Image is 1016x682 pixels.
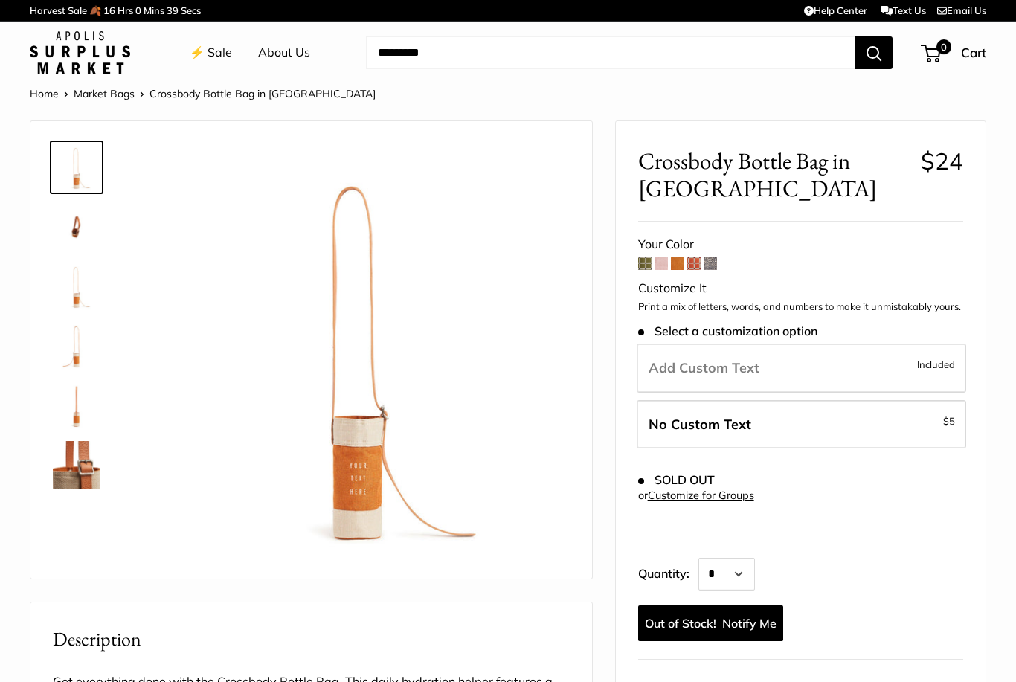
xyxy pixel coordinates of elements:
span: Mins [144,4,164,16]
a: Crossbody Bottle Bag in Cognac [50,319,103,373]
div: Your Color [638,234,963,256]
span: Hrs [118,4,133,16]
a: 0 Cart [922,41,986,65]
p: Print a mix of letters, words, and numbers to make it unmistakably yours. [638,300,963,315]
span: Select a customization option [638,324,817,338]
a: Crossbody Bottle Bag in Cognac [50,438,103,492]
img: Apolis: Surplus Market [30,31,130,74]
span: Crossbody Bottle Bag in [GEOGRAPHIC_DATA] [149,87,376,100]
img: Crossbody Bottle Bag in Cognac [53,263,100,310]
span: Add Custom Text [649,359,759,376]
a: Home [30,87,59,100]
span: 39 [167,4,179,16]
span: Included [917,356,955,373]
span: Crossbody Bottle Bag in [GEOGRAPHIC_DATA] [638,147,910,202]
span: $5 [943,415,955,427]
span: - [939,412,955,430]
span: 16 [103,4,115,16]
img: Crossbody Bottle Bag in Cognac [53,144,100,191]
span: No Custom Text [649,416,751,433]
div: or [638,486,754,506]
a: Crossbody Bottle Bag in Cognac [50,260,103,313]
a: Market Bags [74,87,135,100]
span: $24 [921,147,963,176]
input: Search... [366,36,855,69]
a: Notify Me [638,605,783,641]
img: Crossbody Bottle Bag in Cognac [53,322,100,370]
a: Help Center [804,4,867,16]
img: Crossbody Bottle Bag in Cognac [149,144,570,564]
img: Crossbody Bottle Bag in Cognac [53,382,100,429]
div: Customize It [638,277,963,300]
a: Email Us [937,4,986,16]
label: Quantity: [638,553,698,591]
span: 0 [936,39,951,54]
span: SOLD OUT [638,473,715,487]
a: Customize for Groups [648,489,754,502]
label: Leave Blank [637,400,966,449]
a: Crossbody Bottle Bag in Cognac [50,141,103,194]
a: Crossbody Bottle Bag in Cognac [50,379,103,432]
img: Crossbody Bottle Bag in Cognac [53,441,100,489]
button: Search [855,36,893,69]
a: About Us [258,42,310,64]
img: Crossbody Bottle Bag in Cognac [53,203,100,251]
a: Crossbody Bottle Bag in Cognac [50,200,103,254]
a: Text Us [881,4,926,16]
h2: Description [53,625,570,654]
nav: Breadcrumb [30,84,376,103]
span: Secs [181,4,201,16]
span: Cart [961,45,986,60]
label: Add Custom Text [637,344,966,393]
span: 0 [135,4,141,16]
a: ⚡️ Sale [190,42,232,64]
